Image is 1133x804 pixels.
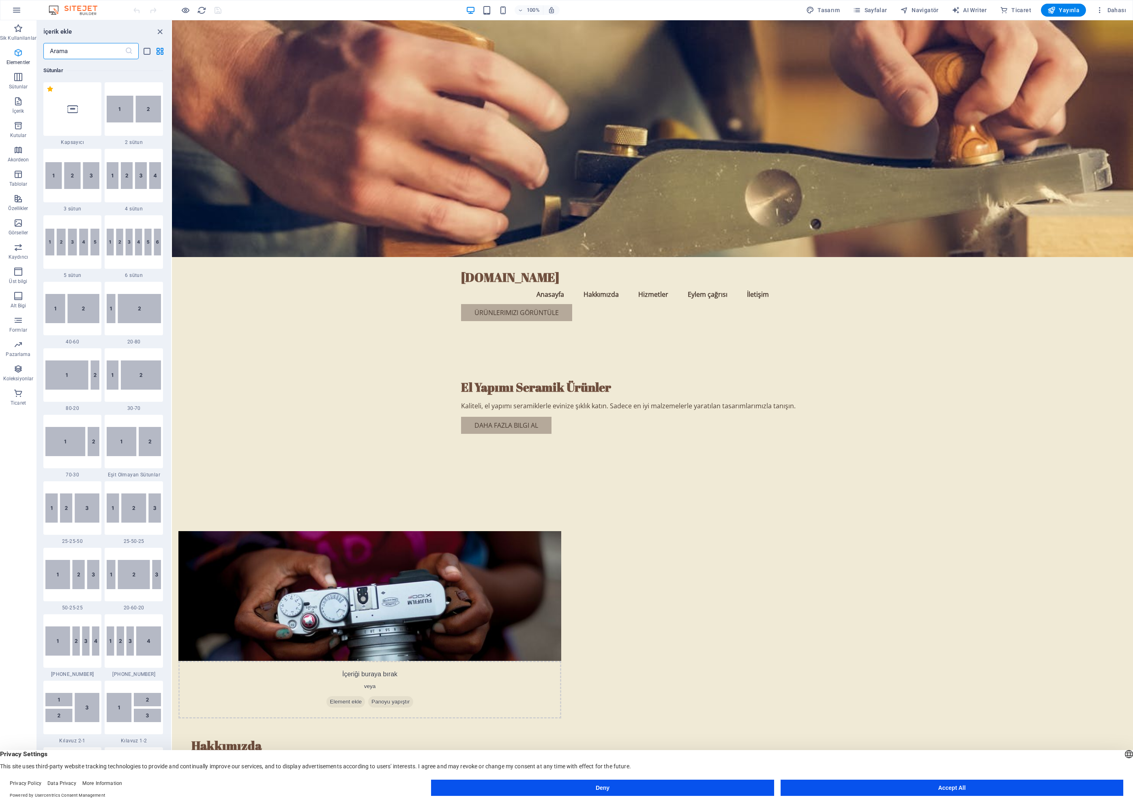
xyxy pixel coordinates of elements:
span: [PHONE_NUMBER] [43,671,102,678]
span: 80-20 [43,405,102,412]
img: Grid2-1.svg [45,693,100,722]
button: grid-view [155,46,165,56]
span: Tasarım [806,6,840,14]
span: 2 sütun [105,139,163,146]
p: İçerik [12,108,24,114]
span: 30-70 [105,405,163,412]
div: 50-25-25 [43,548,102,611]
button: Ön izleme modundan çıkıp düzenlemeye devam etmek için buraya tıklayın [180,5,190,15]
img: 50-25-25.svg [45,560,100,589]
div: Kılavuz 1-2 [105,681,163,744]
img: 80-20.svg [45,360,100,389]
button: list-view [142,46,152,56]
div: 40-60 [43,282,102,345]
p: Ticaret [11,400,26,406]
div: 20-60-20 [105,548,163,611]
div: Kılavuz 2-1 [43,681,102,744]
div: 6 sütun [105,215,163,279]
span: 20-80 [105,339,163,345]
input: Arama [43,43,125,59]
p: Özellikler [8,205,28,212]
i: Sayfayı yeniden yükleyin [197,6,206,15]
img: 30-70.svg [107,360,161,389]
p: Akordeon [8,157,29,163]
img: 50-16-16-16.svg [45,626,100,655]
span: Kılavuz 2-1 [43,738,102,744]
img: 5columns.svg [45,229,100,255]
button: Navigatör [897,4,942,17]
span: 40-60 [43,339,102,345]
div: 25-25-50 [43,481,102,545]
img: UnequalColumns.svg [107,427,161,456]
img: 16-16-16-50.svg [107,626,161,655]
span: Panoyu yapıştır [196,676,241,687]
i: Yeniden boyutlandırmada yakınlaştırma düzeyini seçilen cihaza uyacak şekilde otomatik olarak ayarla. [548,6,555,14]
img: Grid1-2.svg [107,693,161,722]
p: Alt Bigi [11,302,26,309]
div: 25-50-25 [105,481,163,545]
div: 2 sütun [105,82,163,146]
span: Kılavuz 1-2 [105,738,163,744]
p: Koleksiyonlar [3,375,33,382]
img: 4columns.svg [107,162,161,189]
span: 6 sütun [105,272,163,279]
span: Sık kullanılanlardan çıkar [47,86,54,92]
span: Yayınla [1047,6,1079,14]
button: Dahası [1092,4,1129,17]
img: 70-30.svg [45,427,100,456]
img: 3columns.svg [45,162,100,189]
h6: 100% [527,5,540,15]
p: Formlar [9,327,27,333]
div: Kapsayıcı [43,82,102,146]
button: Sayfalar [850,4,891,17]
p: Tablolar [9,181,28,187]
div: Tasarım (Ctrl+Alt+Y) [803,4,843,17]
span: 3 sütun [43,206,102,212]
span: Element ekle [154,676,193,687]
button: Ticaret [997,4,1034,17]
button: Yayınla [1041,4,1086,17]
div: 80-20 [43,348,102,412]
div: Eşit Olmayan Sütunlar [105,415,163,478]
p: Pazarlama [6,351,30,358]
p: Kutular [10,132,27,139]
div: 3 sütun [43,149,102,212]
h6: İçerik ekle [43,27,72,36]
button: AI Writer [948,4,990,17]
span: 25-50-25 [105,538,163,545]
span: 4 sütun [105,206,163,212]
div: 30-70 [105,348,163,412]
img: 20-60-20.svg [107,560,161,589]
p: Üst bilgi [9,278,27,285]
button: 100% [515,5,543,15]
p: Görseller [9,229,28,236]
div: [PHONE_NUMBER] [43,614,102,678]
div: 70-30 [43,415,102,478]
p: Elementler [6,59,30,66]
button: reload [197,5,206,15]
button: close panel [155,27,165,36]
img: 2-columns.svg [107,96,161,122]
span: 70-30 [43,472,102,478]
img: 25-50-25.svg [107,493,161,522]
p: Kaydırıcı [9,254,28,260]
span: Ticaret [1000,6,1031,14]
div: İçeriği buraya bırak [6,641,389,698]
span: Dahası [1096,6,1126,14]
span: Eşit Olmayan Sütunlar [105,472,163,478]
div: [PHONE_NUMBER] [105,614,163,678]
div: 20-80 [105,282,163,345]
span: Kapsayıcı [43,139,102,146]
img: Editor Logo [47,5,107,15]
span: 25-25-50 [43,538,102,545]
h6: Sütunlar [43,66,163,75]
span: 5 sütun [43,272,102,279]
img: 6columns.svg [107,229,161,255]
span: 50-25-25 [43,605,102,611]
img: 20-80.svg [107,294,161,323]
span: AI Writer [952,6,987,14]
span: 20-60-20 [105,605,163,611]
span: Navigatör [900,6,939,14]
img: 40-60.svg [45,294,100,323]
span: [PHONE_NUMBER] [105,671,163,678]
